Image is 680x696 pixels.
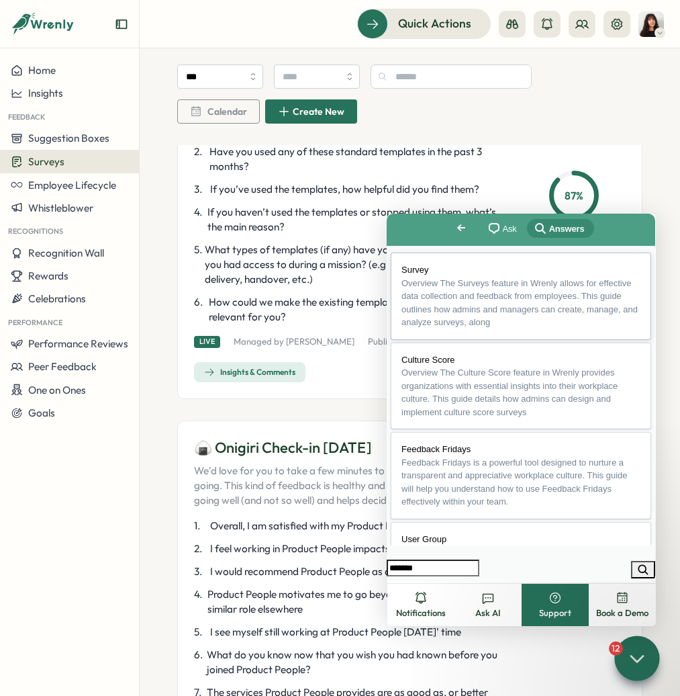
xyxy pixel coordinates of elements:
span: 5 . [194,243,202,287]
span: 4 . [194,587,205,617]
button: 12 [614,636,659,681]
span: Overview The Culture Score feature in Wrenly provides organizations with essential insights into ... [15,154,231,204]
span: What do you know now that you wish you had known before you joined Product People? [207,648,505,677]
span: 4 . [194,205,205,234]
span: Product People motivates me to go beyond what I would in a similar role elsewhere [207,587,505,617]
a: [PERSON_NAME] [286,336,354,347]
span: If you haven’t used the templates or stopped using them, what’s the main reason? [207,205,505,234]
span: Create New [293,107,344,116]
button: Calendar [177,99,260,124]
span: 2 . [194,541,207,556]
span: 3 . [194,564,207,579]
span: Ask AI [475,607,501,619]
span: Culture Score [15,141,68,151]
button: Insights & Comments [194,362,305,382]
p: Published on [368,336,446,348]
span: Support [539,607,571,619]
span: How could we make the existing templates more useful or relevant for you? [209,295,506,324]
a: Culture Score. Overview The Culture Score feature in Wrenly provides organizations with essential... [4,129,264,216]
button: Support [522,584,589,626]
span: I would recommend Product People as a great place to work [210,564,482,579]
span: One on Ones [28,384,86,396]
span: 6 . [194,295,206,324]
p: 🍙 Onigiri Check-in [DATE] [194,437,601,458]
p: We'd love for you to take a few minutes to give your honest opinion on how things are going. This... [194,464,601,508]
span: If you’ve used the templates, how helpful did you find them? [210,182,479,197]
span: Survey [15,51,42,61]
div: Insights & Comments [204,367,295,378]
a: Survey. Overview The Surveys feature in Wrenly allows for effective data collection and feedback ... [4,39,264,126]
span: Home [28,64,56,77]
span: Book a Demo [596,607,648,619]
span: 2 . [194,144,207,174]
span: Celebrations [28,292,86,305]
span: Feedback Fridays [15,230,84,241]
button: Create New [265,99,357,124]
span: Suggestion Boxes [28,132,109,144]
span: Recognition Wall [28,247,104,259]
span: Insights [28,87,63,99]
span: Employee Lifecycle [28,179,116,191]
button: Notifications [387,584,454,626]
section: Search results [4,39,264,602]
iframe: Help Scout Beacon - Live Chat, Contact Form, and Knowledge Base [387,214,655,582]
span: 1 . [194,519,207,533]
a: Feedback Fridays. Feedback Fridays is a powerful tool designed to nurture a transparent and appre... [4,218,264,306]
span: Surveys [28,155,64,168]
span: Performance Reviews [28,337,128,350]
span: Notifications [396,607,446,619]
div: 12 [609,642,623,656]
img: Kelly Rosa [638,11,664,37]
span: Overall, I am satisfied with my Product People journey [210,519,452,533]
button: Quick Actions [357,9,491,38]
span: Have you used any of these standard templates in the past 3 months? [209,144,505,174]
span: Calendar [207,107,247,116]
span: 6 . [194,648,204,677]
span: Whistleblower [28,202,93,214]
span: Feedback Fridays is a powerful tool designed to nurture a transparent and appreciative workplace ... [15,244,241,294]
button: Ask AI [454,584,522,626]
span: I feel working in Product People impacts my life positively [210,541,467,556]
span: Rewards [28,269,68,282]
span: 3 . [194,182,207,197]
span: Peer Feedback [28,360,97,373]
span: What types of templates (if any) have you found missing or wished you had access to during a miss... [205,243,505,287]
span: Quick Actions [398,15,471,32]
span: User Group [15,320,60,331]
p: Managed by [234,336,354,348]
span: I see myself still working at Product People [DATE]' time [210,625,461,640]
span: 5 . [194,625,207,640]
button: Expand sidebar [115,17,128,31]
button: Book a Demo [589,584,656,626]
p: 87 % [553,187,595,204]
div: Live [194,336,220,347]
a: User Group. Overview User Groups in Wrenly are defined collections of individuals within an organ... [4,308,264,396]
span: Overview The Surveys feature in Wrenly allows for effective data collection and feedback from emp... [15,64,251,114]
span: Goals [28,406,55,419]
